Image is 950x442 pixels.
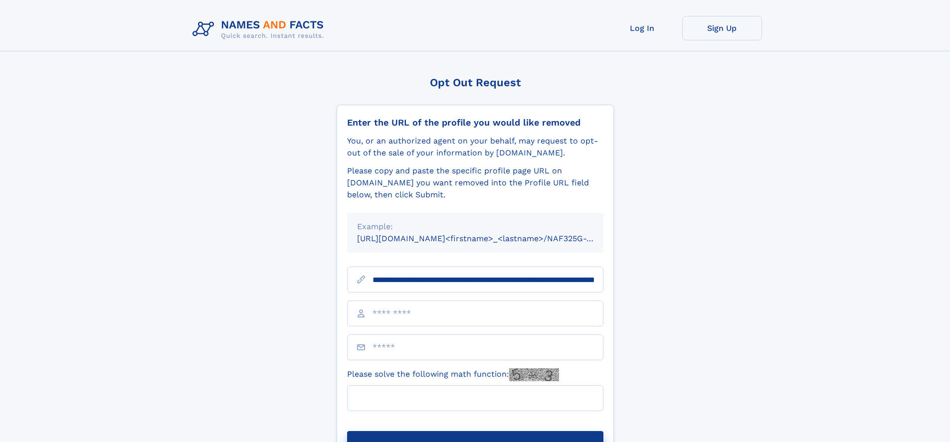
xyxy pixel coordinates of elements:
[189,16,332,43] img: Logo Names and Facts
[347,135,603,159] div: You, or an authorized agent on your behalf, may request to opt-out of the sale of your informatio...
[357,234,622,243] small: [URL][DOMAIN_NAME]<firstname>_<lastname>/NAF325G-xxxxxxxx
[347,368,559,381] label: Please solve the following math function:
[682,16,762,40] a: Sign Up
[602,16,682,40] a: Log In
[357,221,593,233] div: Example:
[347,165,603,201] div: Please copy and paste the specific profile page URL on [DOMAIN_NAME] you want removed into the Pr...
[337,76,614,89] div: Opt Out Request
[347,117,603,128] div: Enter the URL of the profile you would like removed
